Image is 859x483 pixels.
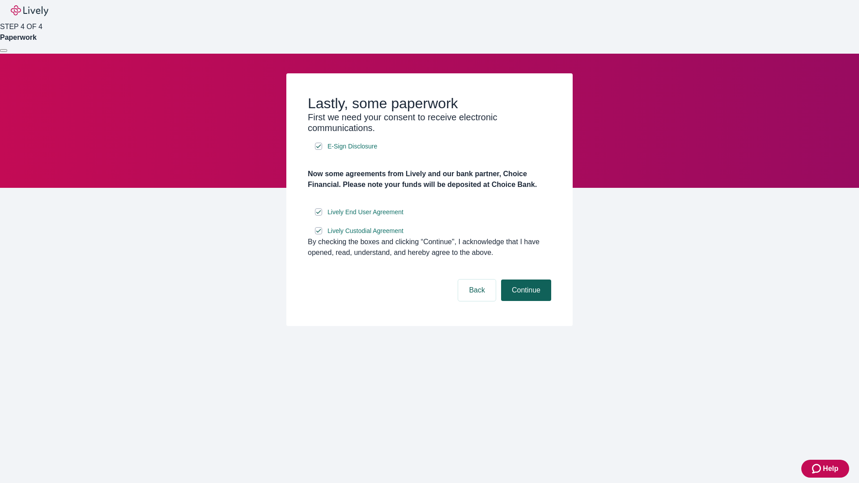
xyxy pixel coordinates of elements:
a: e-sign disclosure document [326,141,379,152]
button: Back [458,280,496,301]
span: Lively End User Agreement [327,208,404,217]
h4: Now some agreements from Lively and our bank partner, Choice Financial. Please note your funds wi... [308,169,551,190]
h3: First we need your consent to receive electronic communications. [308,112,551,133]
span: Lively Custodial Agreement [327,226,404,236]
a: e-sign disclosure document [326,207,405,218]
svg: Zendesk support icon [812,463,823,474]
div: By checking the boxes and clicking “Continue", I acknowledge that I have opened, read, understand... [308,237,551,258]
h2: Lastly, some paperwork [308,95,551,112]
button: Zendesk support iconHelp [801,460,849,478]
span: Help [823,463,838,474]
img: Lively [11,5,48,16]
a: e-sign disclosure document [326,225,405,237]
span: E-Sign Disclosure [327,142,377,151]
button: Continue [501,280,551,301]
